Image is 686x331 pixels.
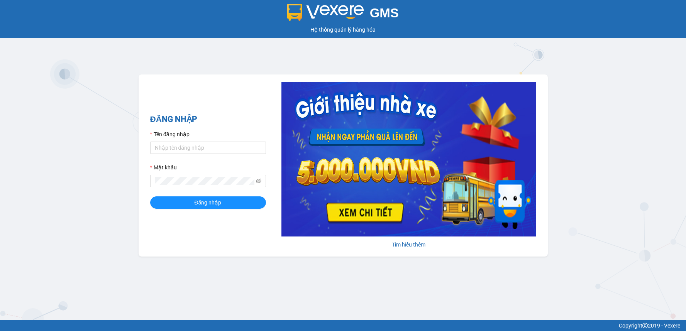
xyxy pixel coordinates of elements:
[281,82,536,236] img: banner-0
[2,25,684,34] div: Hệ thống quản lý hàng hóa
[150,196,266,209] button: Đăng nhập
[150,163,177,172] label: Mật khẩu
[370,6,399,20] span: GMS
[150,130,190,138] label: Tên đăng nhập
[256,178,261,184] span: eye-invisible
[195,198,222,207] span: Đăng nhập
[287,4,364,21] img: logo 2
[281,240,536,249] div: Tìm hiểu thêm
[287,12,399,18] a: GMS
[150,113,266,126] h2: ĐĂNG NHẬP
[150,142,266,154] input: Tên đăng nhập
[642,323,648,328] span: copyright
[155,177,254,185] input: Mật khẩu
[6,321,680,330] div: Copyright 2019 - Vexere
